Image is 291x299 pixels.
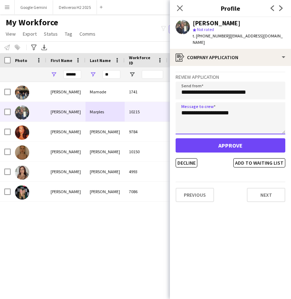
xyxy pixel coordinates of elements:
[170,49,291,66] div: Company application
[6,17,58,28] span: My Workforce
[51,71,57,78] button: Open Filter Menu
[6,31,16,37] span: View
[170,4,291,13] h3: Profile
[85,82,125,102] div: Mamode
[65,31,72,37] span: Tag
[85,102,125,122] div: Marples
[15,0,53,14] button: Google Gemini
[15,58,27,63] span: Photo
[125,122,167,141] div: 9784
[247,188,285,202] button: Next
[85,162,125,181] div: [PERSON_NAME]
[15,86,29,100] img: Olivia Mamode
[193,33,230,38] span: t. [PHONE_NUMBER]
[85,182,125,201] div: [PERSON_NAME]
[103,70,120,79] input: Last Name Filter Input
[46,102,85,122] div: [PERSON_NAME]
[233,158,285,167] button: Add to waiting list
[46,182,85,201] div: [PERSON_NAME]
[44,31,58,37] span: Status
[30,43,38,52] app-action-btn: Advanced filters
[77,29,98,38] a: Comms
[15,185,29,200] img: Olivia Smail
[176,74,285,80] h3: Review Application
[15,125,29,140] img: Olivia Martin
[125,82,167,102] div: 1741
[15,165,29,180] img: Olivia Newman
[53,0,97,14] button: Deliveroo H2 2025
[197,27,214,32] span: Not rated
[125,182,167,201] div: 7086
[15,145,29,160] img: Olivia Mason
[125,142,167,161] div: 10150
[51,58,72,63] span: First Name
[129,55,155,66] span: Workforce ID
[129,71,135,78] button: Open Filter Menu
[176,138,285,153] button: Approve
[3,29,19,38] a: View
[15,105,29,120] img: Olivia Marples
[62,29,75,38] a: Tag
[193,33,283,45] span: | [EMAIL_ADDRESS][DOMAIN_NAME]
[20,29,40,38] a: Export
[41,29,61,38] a: Status
[46,162,85,181] div: [PERSON_NAME]
[142,70,163,79] input: Workforce ID Filter Input
[46,122,85,141] div: [PERSON_NAME]
[85,122,125,141] div: [PERSON_NAME]
[169,25,204,33] button: Everyone9,798
[176,158,197,167] button: Decline
[40,43,48,52] app-action-btn: Export XLSX
[90,71,96,78] button: Open Filter Menu
[90,58,111,63] span: Last Name
[79,31,95,37] span: Comms
[63,70,81,79] input: First Name Filter Input
[85,142,125,161] div: [PERSON_NAME]
[46,142,85,161] div: [PERSON_NAME]
[23,31,37,37] span: Export
[176,188,214,202] button: Previous
[46,82,85,102] div: [PERSON_NAME]
[193,20,240,26] div: [PERSON_NAME]
[125,102,167,122] div: 10215
[125,162,167,181] div: 4993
